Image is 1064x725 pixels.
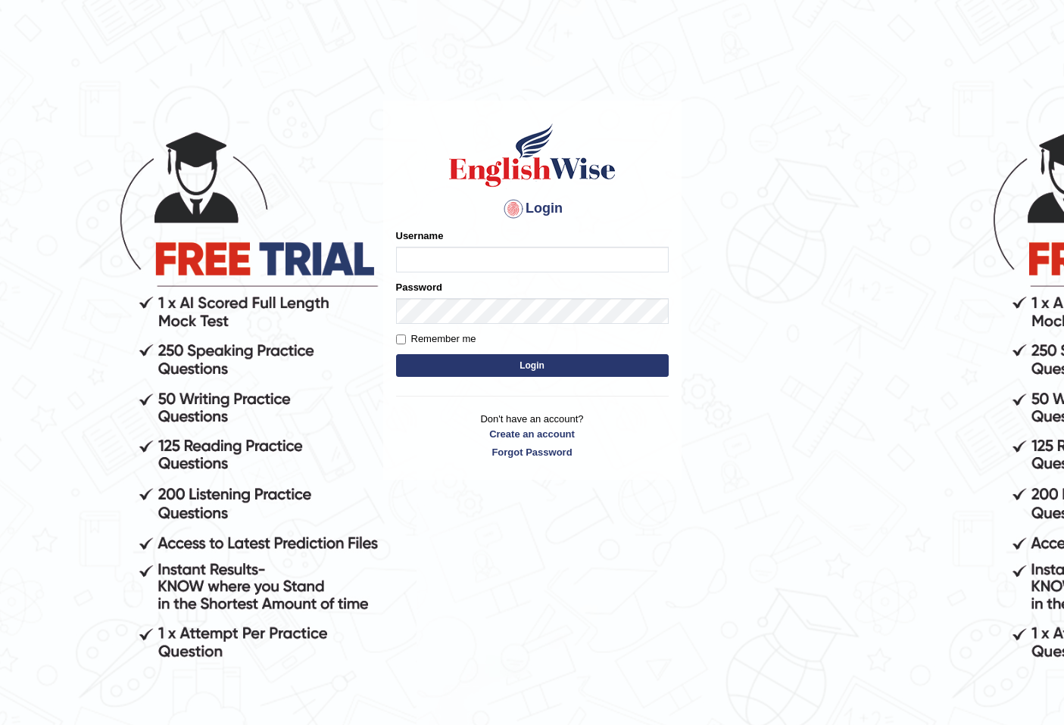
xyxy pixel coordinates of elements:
p: Don't have an account? [396,412,669,459]
label: Password [396,280,442,294]
button: Login [396,354,669,377]
input: Remember me [396,334,406,344]
label: Remember me [396,331,476,347]
a: Create an account [396,427,669,441]
a: Forgot Password [396,445,669,459]
h4: Login [396,197,669,221]
img: Logo of English Wise sign in for intelligent practice with AI [446,121,619,189]
label: Username [396,229,444,243]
